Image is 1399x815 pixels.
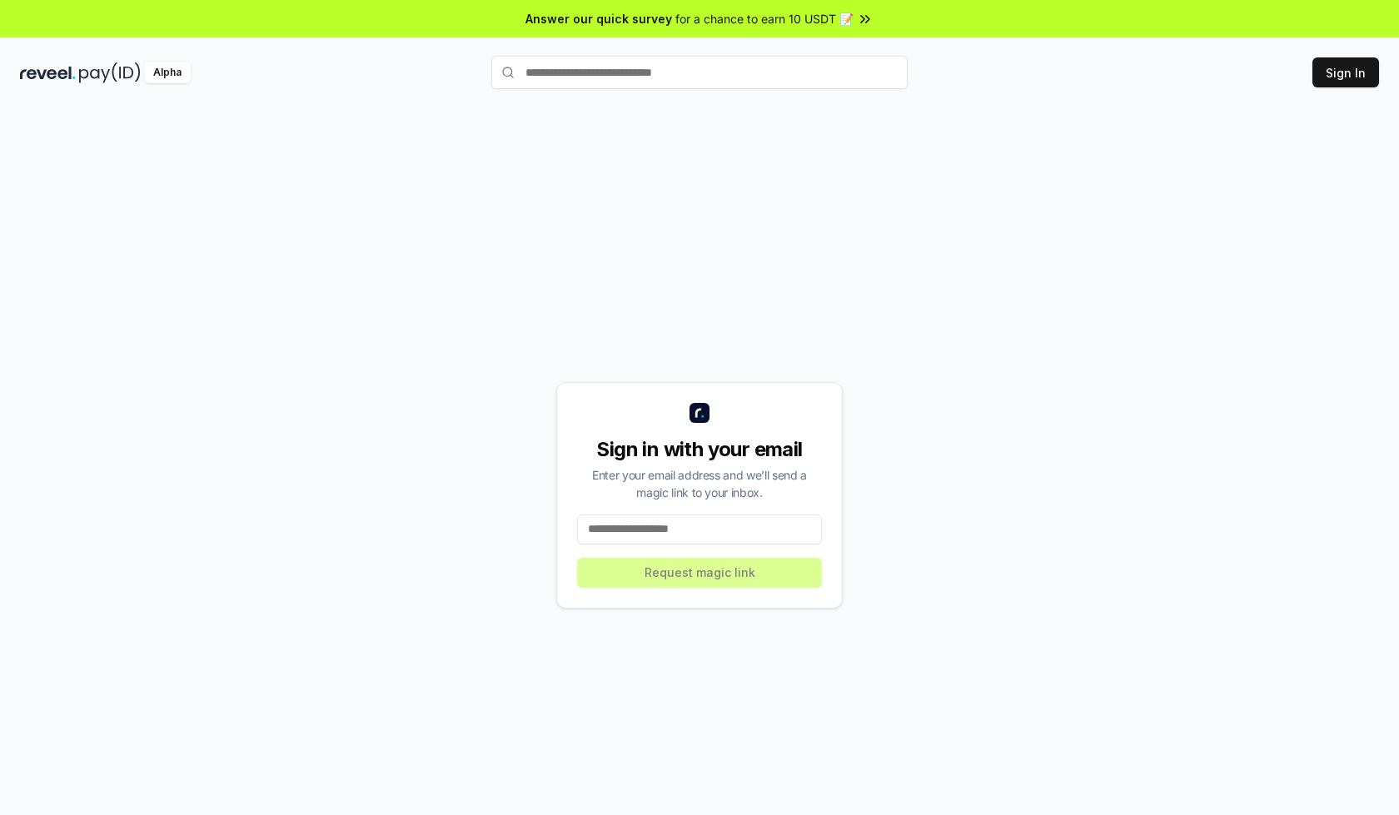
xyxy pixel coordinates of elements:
[79,62,141,83] img: pay_id
[577,466,822,501] div: Enter your email address and we’ll send a magic link to your inbox.
[144,62,191,83] div: Alpha
[1312,57,1379,87] button: Sign In
[20,62,76,83] img: reveel_dark
[690,403,709,423] img: logo_small
[577,436,822,463] div: Sign in with your email
[525,10,672,27] span: Answer our quick survey
[675,10,854,27] span: for a chance to earn 10 USDT 📝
